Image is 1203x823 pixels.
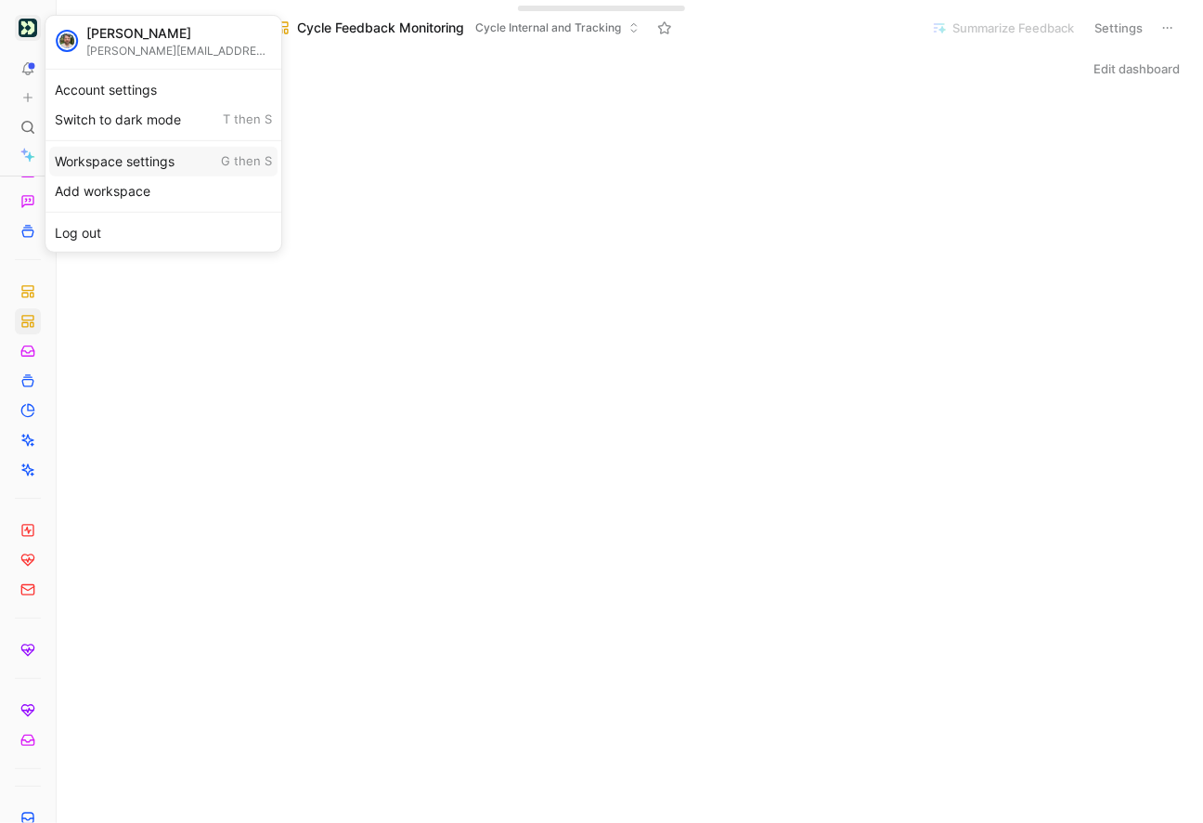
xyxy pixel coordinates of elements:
[86,43,272,57] div: [PERSON_NAME][EMAIL_ADDRESS][PERSON_NAME][DOMAIN_NAME]
[49,146,278,176] div: Workspace settings
[49,104,278,134] div: Switch to dark mode
[58,32,76,50] img: avatar
[49,217,278,247] div: Log out
[86,25,272,42] div: [PERSON_NAME]
[49,74,278,104] div: Account settings
[221,152,272,169] span: G then S
[223,111,272,127] span: T then S
[49,176,278,205] div: Add workspace
[45,15,282,252] div: Customer.io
